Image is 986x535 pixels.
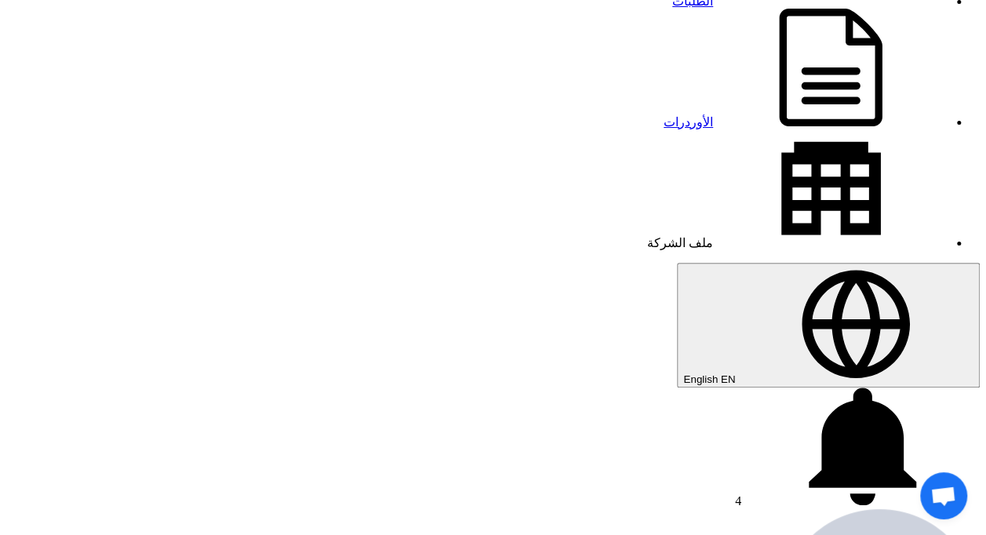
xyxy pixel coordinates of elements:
a: Open chat [920,472,967,519]
a: الأوردرات [664,115,948,129]
span: EN [721,373,736,385]
a: ملف الشركة [647,236,948,249]
button: English EN [677,263,980,388]
span: 4 [735,494,741,508]
span: English [683,373,718,385]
